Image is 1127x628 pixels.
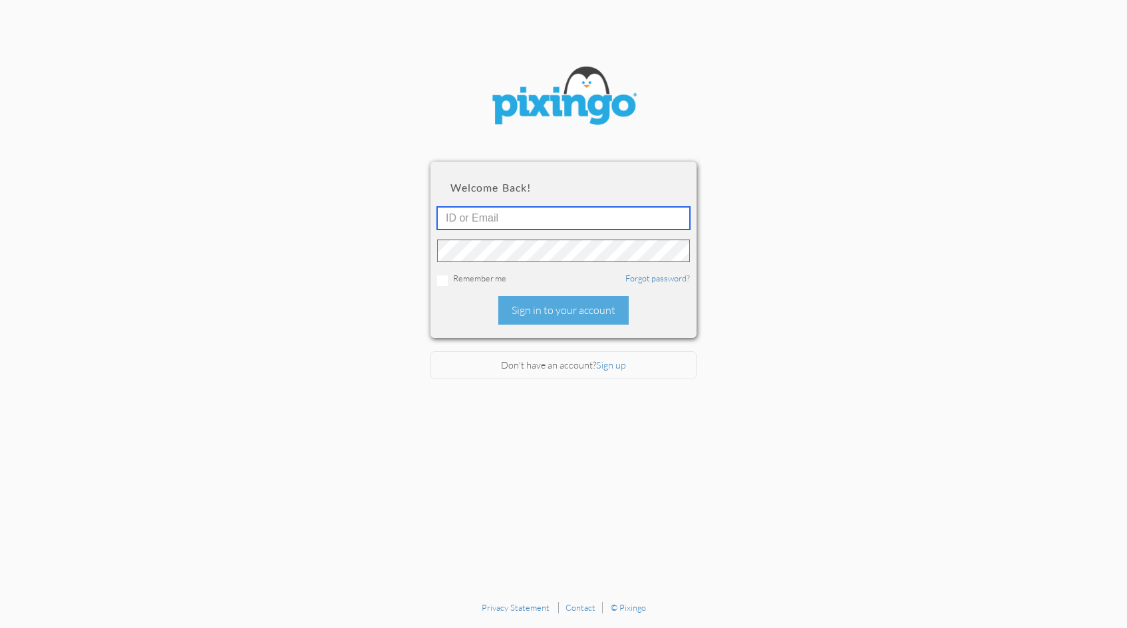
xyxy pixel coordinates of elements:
div: Sign in to your account [498,296,629,325]
a: Sign up [596,359,626,371]
h2: Welcome back! [450,182,677,194]
a: © Pixingo [611,602,646,613]
a: Forgot password? [625,273,690,283]
div: Don't have an account? [430,351,697,380]
div: Remember me [437,272,690,286]
a: Privacy Statement [482,602,550,613]
img: pixingo logo [484,60,643,135]
a: Contact [565,602,595,613]
input: ID or Email [437,207,690,230]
